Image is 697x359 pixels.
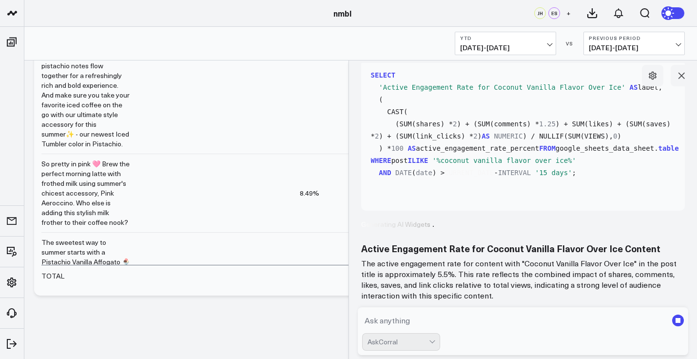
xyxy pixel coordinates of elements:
[379,83,625,91] span: 'Active Engagement Rate for Coconut Vanilla Flavor Over Ice'
[41,271,64,281] div: TOTAL
[371,71,396,79] span: SELECT
[368,338,429,346] div: AskCorral
[375,132,379,140] span: 2
[589,35,679,41] b: Previous Period
[589,44,679,52] span: [DATE] - [DATE]
[613,132,617,140] span: 0
[361,243,685,254] h3: Active Engagement Rate for Coconut Vanilla Flavor Over Ice Content
[562,7,574,19] button: +
[453,120,457,128] span: 2
[460,44,551,52] span: [DATE] - [DATE]
[658,144,679,152] span: table
[534,7,546,19] div: JH
[460,35,551,41] b: YTD
[371,157,391,164] span: WHERE
[445,169,494,177] span: CURRENT_DATE
[300,188,319,198] div: 8.49%
[630,83,638,91] span: AS
[432,157,576,164] span: '%coconut vanilla flavor over ice%'
[391,144,404,152] span: 100
[566,10,571,17] span: +
[41,159,130,227] div: So pretty in pink 🩷 Brew the perfect morning latte with frothed milk using summer's chicest acces...
[539,144,556,152] span: FROM
[535,169,572,177] span: '15 days'
[407,157,428,164] span: ILIKE
[416,169,432,177] span: date
[371,69,679,179] code: label, ( CAST( (SUM(shares) * ) + (SUM(comments) * ) + SUM(likes) + (SUM(saves) * ) + (SUM(link_c...
[561,40,579,46] div: VS
[395,169,412,177] span: DATE
[498,169,531,177] span: INTERVAL
[379,169,391,177] span: AND
[361,258,685,301] p: The active engagement rate for content with "Coconut Vanilla Flavor Over Ice" in the post title i...
[482,132,490,140] span: AS
[333,8,351,19] a: nmbl
[455,32,556,55] button: YTD[DATE]-[DATE]
[361,220,441,228] div: Generating AI Widgets
[539,120,556,128] span: 1.25
[407,144,416,152] span: AS
[583,32,685,55] button: Previous Period[DATE]-[DATE]
[548,7,560,19] div: ES
[473,132,477,140] span: 2
[494,132,523,140] span: NUMERIC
